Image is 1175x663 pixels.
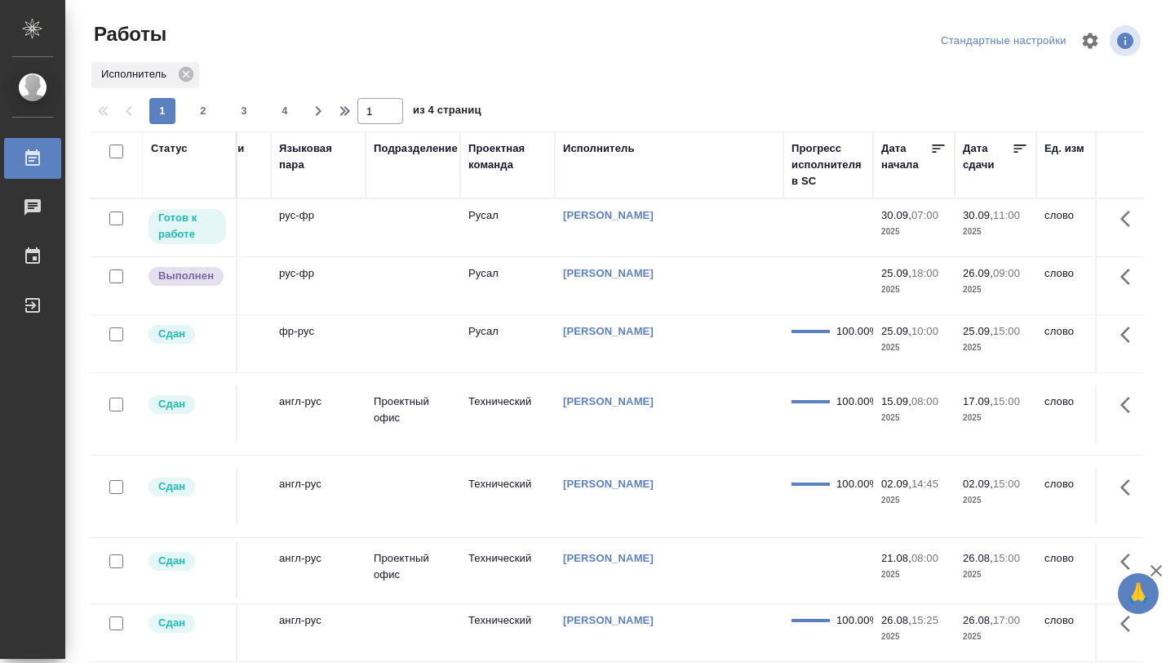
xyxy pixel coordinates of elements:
p: Выполнен [158,268,214,284]
a: [PERSON_NAME] [563,552,654,564]
a: [PERSON_NAME] [563,325,654,337]
p: 2025 [963,567,1028,583]
td: Технический [460,604,555,661]
p: 2025 [881,340,947,356]
td: Технический [460,468,555,525]
p: Сдан [158,326,185,342]
td: слово [1036,542,1131,599]
td: англ-рус [271,604,366,661]
p: Готов к работе [158,210,216,243]
span: 🙏 [1124,576,1152,611]
span: Посмотреть информацию [1110,25,1144,56]
td: рус-фр [271,199,366,256]
td: Русал [460,199,555,256]
td: англ-рус [271,385,366,443]
button: 🙏 [1118,573,1159,614]
p: 15:00 [993,552,1020,564]
td: Проектный офис [366,385,460,443]
p: 26.09, [963,267,993,279]
p: 26.08, [963,614,993,626]
p: 14:45 [911,478,938,490]
a: [PERSON_NAME] [563,478,654,490]
button: 2 [190,98,216,124]
button: Здесь прячутся важные кнопки [1111,199,1150,238]
p: Сдан [158,615,185,631]
div: 100.00% [836,323,865,340]
td: слово [1036,257,1131,314]
p: 15:25 [911,614,938,626]
p: 25.09, [963,325,993,337]
button: Здесь прячутся важные кнопки [1111,315,1150,354]
p: 11:00 [993,209,1020,221]
button: Здесь прячутся важные кнопки [1111,468,1150,507]
div: 100.00% [836,394,865,410]
p: 17:00 [993,614,1020,626]
a: [PERSON_NAME] [563,267,654,279]
div: Дата начала [881,140,930,173]
td: слово [1036,199,1131,256]
div: Дата сдачи [963,140,1012,173]
td: Технический [460,542,555,599]
p: 30.09, [963,209,993,221]
div: Ед. изм [1044,140,1084,157]
a: [PERSON_NAME] [563,209,654,221]
p: Сдан [158,553,185,569]
td: слово [1036,385,1131,443]
div: Прогресс исполнителя в SC [791,140,865,189]
td: англ-рус [271,542,366,599]
a: [PERSON_NAME] [563,614,654,626]
p: 25.09, [881,267,911,279]
p: 2025 [881,224,947,240]
p: 2025 [881,410,947,426]
div: Проектная команда [468,140,547,173]
p: 18:00 [911,267,938,279]
div: Исполнитель [563,140,635,157]
span: 4 [272,103,298,119]
div: Исполнитель может приступить к работе [147,207,228,246]
div: Менеджер проверил работу исполнителя, передает ее на следующий этап [147,550,228,572]
button: Здесь прячутся важные кнопки [1111,604,1150,643]
span: 2 [190,103,216,119]
p: 2025 [963,282,1028,298]
div: Статус [151,140,188,157]
p: 08:00 [911,395,938,407]
span: Настроить таблицу [1071,21,1110,60]
td: англ-рус [271,468,366,525]
p: 2025 [881,567,947,583]
div: 100.00% [836,612,865,629]
span: из 4 страниц [413,100,481,124]
div: 100.00% [836,476,865,492]
p: 26.08, [881,614,911,626]
div: Исполнитель завершил работу [147,265,228,287]
p: 07:00 [911,209,938,221]
p: 10:00 [911,325,938,337]
td: Технический [460,385,555,443]
p: 30.09, [881,209,911,221]
button: Здесь прячутся важные кнопки [1111,385,1150,425]
p: 02.09, [881,478,911,490]
p: 25.09, [881,325,911,337]
span: Работы [90,21,166,47]
p: 15:00 [993,478,1020,490]
p: 09:00 [993,267,1020,279]
p: 26.08, [963,552,993,564]
p: 2025 [963,224,1028,240]
td: Русал [460,257,555,314]
p: 15:00 [993,325,1020,337]
td: Проектный офис [366,542,460,599]
p: 2025 [963,410,1028,426]
button: Здесь прячутся важные кнопки [1111,257,1150,296]
div: Менеджер проверил работу исполнителя, передает ее на следующий этап [147,612,228,634]
p: 15:00 [993,395,1020,407]
p: Сдан [158,478,185,495]
p: 2025 [881,492,947,509]
div: Менеджер проверил работу исполнителя, передает ее на следующий этап [147,394,228,416]
button: 4 [272,98,298,124]
p: 02.09, [963,478,993,490]
p: 2025 [963,340,1028,356]
a: [PERSON_NAME] [563,395,654,407]
td: фр-рус [271,315,366,372]
button: Здесь прячутся важные кнопки [1111,542,1150,581]
span: 3 [231,103,257,119]
td: слово [1036,604,1131,661]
